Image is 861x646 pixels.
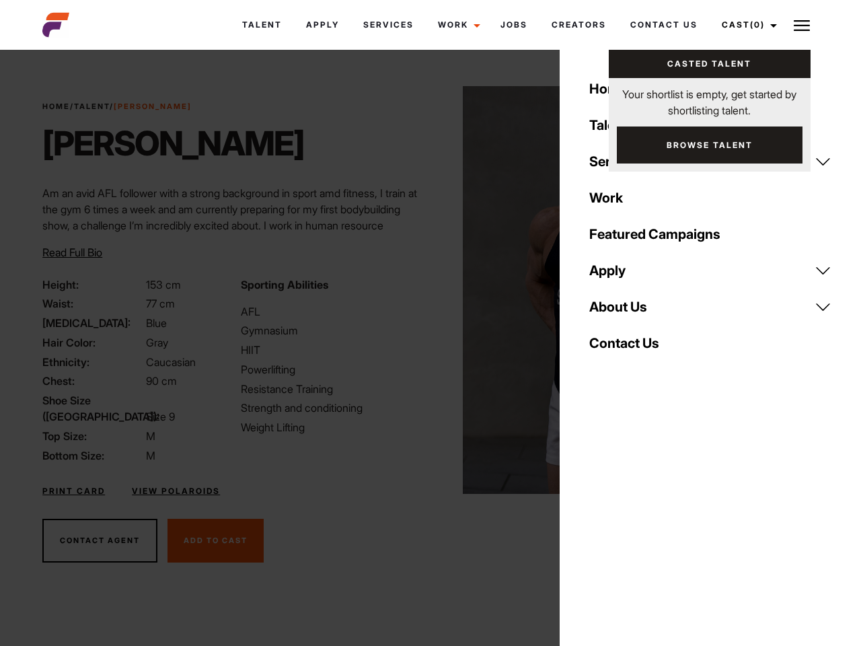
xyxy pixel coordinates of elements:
strong: Sporting Abilities [241,278,328,291]
a: Work [426,7,488,43]
span: Bottom Size: [42,447,143,464]
span: Size 9 [146,410,175,423]
span: 153 cm [146,278,181,291]
span: Blue [146,316,167,330]
strong: [PERSON_NAME] [114,102,192,111]
span: Ethnicity: [42,354,143,370]
a: Casted Talent [609,50,811,78]
li: Strength and conditioning [241,400,422,416]
span: Hair Color: [42,334,143,351]
span: Gray [146,336,168,349]
a: Home [581,71,839,107]
a: Talent [581,107,839,143]
li: Weight Lifting [241,419,422,435]
span: 77 cm [146,297,175,310]
a: Contact Us [618,7,710,43]
span: / / [42,101,192,112]
span: Add To Cast [184,536,248,545]
a: Featured Campaigns [581,216,839,252]
li: Resistance Training [241,381,422,397]
span: Height: [42,277,143,293]
p: Your shortlist is empty, get started by shortlisting talent. [609,78,811,118]
p: Am an avid AFL follower with a strong background in sport amd fitness, I train at the gym 6 times... [42,185,422,314]
li: AFL [241,303,422,320]
h1: [PERSON_NAME] [42,123,304,164]
a: View Polaroids [132,485,220,497]
span: M [146,449,155,462]
a: Browse Talent [617,127,802,164]
a: About Us [581,289,839,325]
a: Services [351,7,426,43]
a: Print Card [42,485,105,497]
span: (0) [750,20,765,30]
li: Powerlifting [241,361,422,378]
span: [MEDICAL_DATA]: [42,315,143,331]
a: Work [581,180,839,216]
a: Home [42,102,70,111]
a: Cast(0) [710,7,785,43]
li: Gymnasium [241,322,422,338]
a: Creators [539,7,618,43]
li: HIIT [241,342,422,358]
button: Contact Agent [42,519,157,563]
a: Talent [230,7,294,43]
a: Jobs [488,7,539,43]
a: Talent [74,102,110,111]
span: 90 cm [146,374,177,388]
span: Top Size: [42,428,143,444]
a: Contact Us [581,325,839,361]
span: Chest: [42,373,143,389]
button: Read Full Bio [42,244,102,260]
a: Services [581,143,839,180]
span: M [146,429,155,443]
img: Burger icon [794,17,810,34]
a: Apply [581,252,839,289]
span: Waist: [42,295,143,312]
span: Caucasian [146,355,196,369]
img: cropped-aefm-brand-fav-22-square.png [42,11,69,38]
span: Read Full Bio [42,246,102,259]
span: Shoe Size ([GEOGRAPHIC_DATA]): [42,392,143,425]
button: Add To Cast [167,519,264,563]
a: Apply [294,7,351,43]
